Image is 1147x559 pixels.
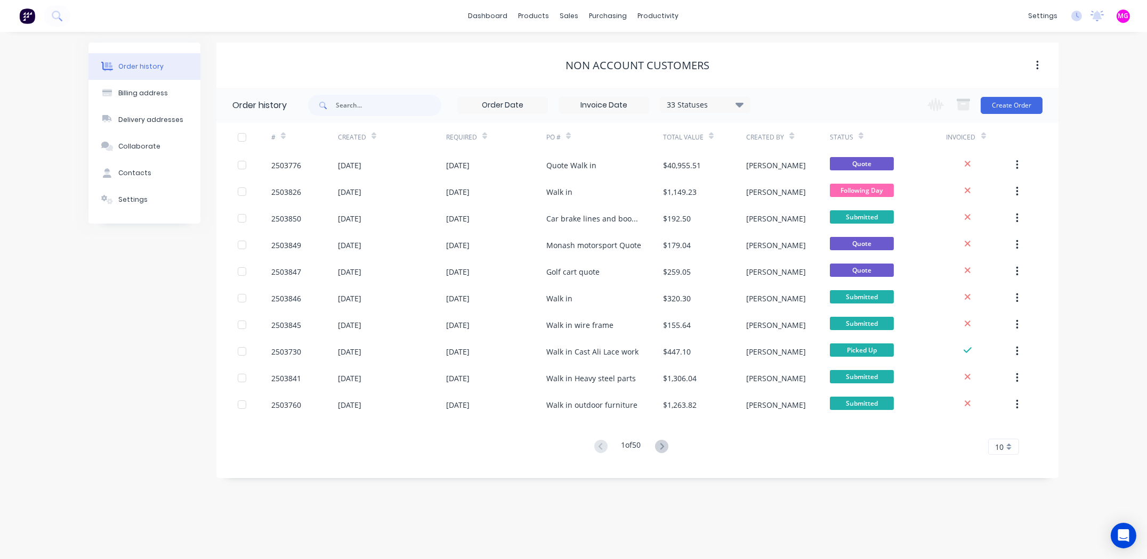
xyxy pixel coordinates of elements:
div: Required [446,133,477,142]
div: Settings [118,195,148,204]
span: Quote [830,157,894,170]
div: [DATE] [446,186,470,198]
div: Walk in Cast Ali Lace work [546,346,639,357]
div: Required [446,122,546,152]
div: 2503846 [271,293,301,304]
div: [PERSON_NAME] [746,186,806,198]
input: Order Date [458,97,547,113]
div: products [513,8,555,24]
button: Delivery addresses [88,106,200,133]
div: Car brake lines and booster [546,213,642,224]
img: Factory [19,8,35,24]
div: Status [830,133,853,142]
div: [PERSON_NAME] [746,293,806,304]
div: Golf cart quote [546,266,600,277]
div: [DATE] [446,293,470,304]
div: 1 of 50 [621,439,641,455]
a: dashboard [463,8,513,24]
button: Billing address [88,80,200,106]
div: Walk in [546,186,572,198]
div: [DATE] [446,266,470,277]
div: Delivery addresses [118,115,183,125]
div: $447.10 [663,346,691,357]
div: Contacts [118,168,151,178]
div: Status [830,122,947,152]
div: [PERSON_NAME] [746,399,806,410]
button: Order history [88,53,200,80]
div: Total Value [663,122,746,152]
div: [PERSON_NAME] [746,160,806,171]
div: Non account customers [566,59,709,72]
div: Walk in outdoor furniture [546,399,637,410]
div: 2503849 [271,240,301,251]
div: [DATE] [338,213,361,224]
div: Created [338,133,366,142]
input: Invoice Date [559,97,649,113]
div: Walk in [546,293,572,304]
span: Submitted [830,317,894,330]
div: $179.04 [663,240,691,251]
div: sales [555,8,584,24]
div: [PERSON_NAME] [746,240,806,251]
div: [PERSON_NAME] [746,373,806,384]
div: [DATE] [446,240,470,251]
div: Open Intercom Messenger [1111,523,1136,548]
div: purchasing [584,8,633,24]
div: $1,263.82 [663,399,697,410]
div: Created [338,122,446,152]
div: [DATE] [338,240,361,251]
div: settings [1023,8,1063,24]
div: $259.05 [663,266,691,277]
div: PO # [546,122,663,152]
div: [DATE] [338,319,361,331]
span: Quote [830,264,894,277]
div: Walk in Heavy steel parts [546,373,636,384]
div: $192.50 [663,213,691,224]
button: Contacts [88,160,200,186]
div: productivity [633,8,684,24]
div: 2503845 [271,319,301,331]
span: 10 [995,441,1004,453]
button: Create Order [981,97,1043,114]
div: $1,306.04 [663,373,697,384]
div: [DATE] [446,319,470,331]
span: Submitted [830,397,894,410]
div: 2503826 [271,186,301,198]
span: MG [1118,11,1129,21]
div: $40,955.51 [663,160,701,171]
div: $155.64 [663,319,691,331]
div: Order history [232,99,287,112]
div: 2503841 [271,373,301,384]
span: Submitted [830,210,894,224]
span: Picked Up [830,343,894,357]
div: [DATE] [446,160,470,171]
div: Created By [746,133,784,142]
span: Following Day [830,184,894,197]
div: [DATE] [446,346,470,357]
div: [PERSON_NAME] [746,213,806,224]
div: Billing address [118,88,168,98]
div: [DATE] [338,186,361,198]
div: Collaborate [118,142,160,151]
div: Quote Walk in [546,160,596,171]
button: Collaborate [88,133,200,160]
div: Walk in wire frame [546,319,613,331]
div: [DATE] [338,399,361,410]
div: Created By [746,122,829,152]
span: Submitted [830,370,894,383]
div: Invoiced [947,133,976,142]
div: [DATE] [338,373,361,384]
div: [DATE] [446,399,470,410]
input: Search... [336,95,441,116]
div: [PERSON_NAME] [746,319,806,331]
div: [PERSON_NAME] [746,266,806,277]
div: Total Value [663,133,704,142]
div: Order history [118,62,164,71]
div: [DATE] [338,266,361,277]
div: PO # [546,133,561,142]
div: 2503730 [271,346,301,357]
div: # [271,133,276,142]
div: 33 Statuses [660,99,750,111]
div: Monash motorsport Quote [546,240,641,251]
span: Quote [830,237,894,250]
